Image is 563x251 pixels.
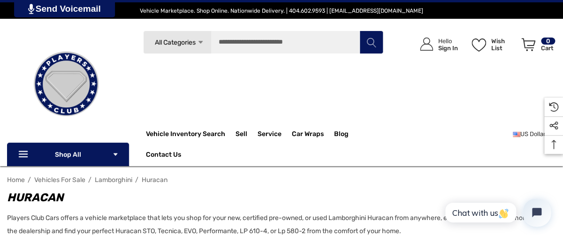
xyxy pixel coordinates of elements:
[359,30,383,54] button: Search
[146,130,225,140] a: Vehicle Inventory Search
[541,45,555,52] p: Cart
[28,4,34,14] img: PjwhLS0gR2VuZXJhdG9yOiBHcmF2aXQuaW8gLS0+PHN2ZyB4bWxucz0iaHR0cDovL3d3dy53My5vcmcvMjAwMC9zdmciIHhtb...
[7,176,25,184] a: Home
[438,45,458,52] p: Sign In
[142,176,167,184] a: Huracan
[7,212,547,238] p: Players Club Cars offers a vehicle marketplace that lets you shop for your new, certified pre-own...
[7,143,129,166] p: Shop All
[521,38,535,51] svg: Review Your Cart
[334,130,349,140] a: Blog
[146,151,181,161] a: Contact Us
[236,125,258,144] a: Sell
[513,125,556,144] a: USD
[143,30,211,54] a: All Categories Icon Arrow Down Icon Arrow Up
[236,130,247,140] span: Sell
[292,130,324,140] span: Car Wraps
[17,149,31,160] svg: Icon Line
[544,140,563,149] svg: Top
[140,8,423,14] span: Vehicle Marketplace. Shop Online. Nationwide Delivery. | 404.602.9593 | [EMAIL_ADDRESS][DOMAIN_NAME]
[549,121,558,130] svg: Social Media
[112,151,119,158] svg: Icon Arrow Down
[438,38,458,45] p: Hello
[154,38,195,46] span: All Categories
[19,37,113,131] img: Players Club | Cars For Sale
[491,38,516,52] p: Wish List
[420,38,433,51] svg: Icon User Account
[467,28,517,61] a: Wish List Wish List
[7,189,547,206] h1: Huracan
[7,172,556,188] nav: Breadcrumb
[517,28,556,65] a: Cart with 0 items
[549,102,558,112] svg: Recently Viewed
[541,38,555,45] p: 0
[472,38,486,52] svg: Wish List
[258,130,281,140] a: Service
[409,28,463,61] a: Sign in
[34,176,85,184] a: Vehicles For Sale
[197,39,204,46] svg: Icon Arrow Down
[292,125,334,144] a: Car Wraps
[435,190,559,235] iframe: Tidio Chat
[95,176,132,184] a: Lamborghini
